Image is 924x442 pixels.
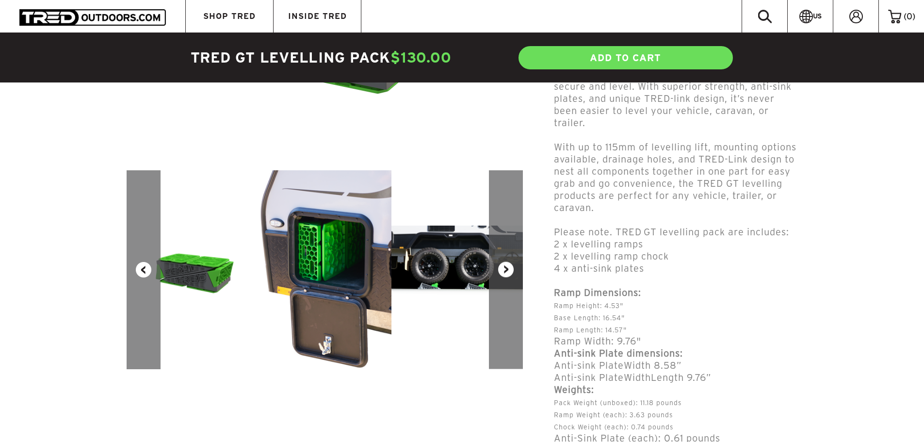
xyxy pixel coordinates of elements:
span: 2 x levelling ramps [554,239,643,249]
span: Chock Weight (each): 0.74 pounds [554,423,674,431]
b: Weights: [554,384,594,395]
span: Ramp Height: 4.53" [554,302,623,310]
button: Previous [127,170,161,369]
h4: TRED GT LEVELLING PACK [191,48,462,67]
img: cart-icon [888,10,901,23]
span: Anti-sink Plate [554,372,624,383]
img: Caravan-Leveling-Ramps-WHITE-2_300x.png [391,226,524,314]
span: 2 x levelling ramp chock [554,251,669,262]
span: Width [624,372,651,383]
span: 4 x anti-sink plates [554,263,644,274]
img: Caravan-Leveling-Ramps-WHITE-9_300x.png [259,170,391,369]
span: With up to 115mm of levelling lift, mounting options available, drainage holes, and TRED-Link des... [554,142,796,213]
span: SHOP TRED [203,12,256,20]
p: Width 8.58” Length 9.76” [554,360,797,384]
span: Ramp Length: 14.57" [554,326,627,334]
span: Please note. TRED GT levelling pack are includes: [554,227,789,237]
button: Next [489,170,523,369]
a: ADD TO CART [518,45,734,70]
strong: Anti-sink Plate dimensions: [554,348,683,359]
span: Anti-sink Plate [554,360,624,371]
span: Ramp Weight (each): 3.63 pounds [554,411,673,419]
img: AntiSinkPlatesAttached_02_300x.png [127,232,259,307]
span: ( ) [904,12,915,21]
span: $130.00 [390,49,451,65]
span: 0 [907,12,912,21]
span: Base Length: 16.54" [554,314,625,322]
b: Ramp Dimensions: [554,287,641,298]
p: Ramp Width: 9.76" [554,299,797,347]
span: INSIDE TRED [288,12,347,20]
span: Pack Weight (unboxed): 11.18 pounds [554,399,682,407]
img: TRED Outdoors America [19,9,166,25]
